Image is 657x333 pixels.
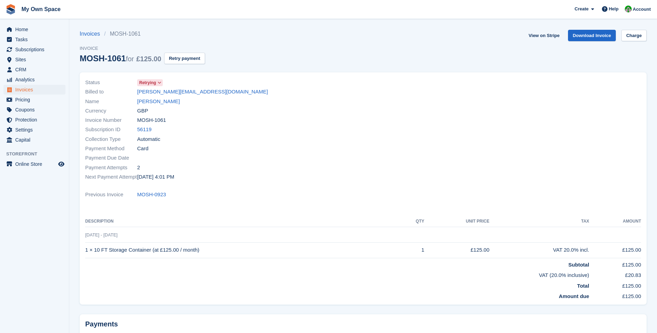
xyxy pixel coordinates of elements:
[85,145,137,153] span: Payment Method
[3,115,65,125] a: menu
[568,262,589,268] strong: Subtotal
[137,116,166,124] span: MOSH-1061
[589,290,641,300] td: £125.00
[401,242,424,258] td: 1
[85,232,117,237] span: [DATE] - [DATE]
[137,145,149,153] span: Card
[577,283,589,289] strong: Total
[3,45,65,54] a: menu
[3,25,65,34] a: menu
[3,159,65,169] a: menu
[137,126,152,134] a: 56119
[589,216,641,227] th: Amount
[3,75,65,84] a: menu
[15,25,57,34] span: Home
[589,279,641,290] td: £125.00
[3,55,65,64] a: menu
[568,30,616,41] a: Download Invoice
[19,3,63,15] a: My Own Space
[85,107,137,115] span: Currency
[3,135,65,145] a: menu
[137,79,163,87] a: Retrying
[489,216,589,227] th: Tax
[15,115,57,125] span: Protection
[15,159,57,169] span: Online Store
[137,191,166,199] a: MOSH-0923
[85,154,137,162] span: Payment Due Date
[85,191,137,199] span: Previous Invoice
[526,30,562,41] a: View on Stripe
[137,135,160,143] span: Automatic
[57,160,65,168] a: Preview store
[80,45,205,52] span: Invoice
[85,116,137,124] span: Invoice Number
[85,98,137,106] span: Name
[80,54,161,63] div: MOSH-1061
[15,85,57,94] span: Invoices
[625,6,632,12] img: Paula Harris
[6,151,69,157] span: Storefront
[559,293,589,299] strong: Amount due
[15,65,57,74] span: CRM
[85,164,137,172] span: Payment Attempts
[126,55,134,63] span: for
[15,45,57,54] span: Subscriptions
[80,30,104,38] a: Invoices
[489,246,589,254] div: VAT 20.0% incl.
[15,125,57,135] span: Settings
[85,242,401,258] td: 1 × 10 FT Storage Container (at £125.00 / month)
[137,173,174,181] time: 2025-09-02 15:01:38 UTC
[621,30,647,41] a: Charge
[164,53,205,64] button: Retry payment
[575,6,588,12] span: Create
[3,65,65,74] a: menu
[3,35,65,44] a: menu
[137,107,148,115] span: GBP
[80,30,205,38] nav: breadcrumbs
[589,269,641,279] td: £20.83
[589,258,641,269] td: £125.00
[609,6,619,12] span: Help
[15,95,57,105] span: Pricing
[85,79,137,87] span: Status
[137,164,140,172] span: 2
[424,242,489,258] td: £125.00
[3,105,65,115] a: menu
[3,125,65,135] a: menu
[6,4,16,15] img: stora-icon-8386f47178a22dfd0bd8f6a31ec36ba5ce8667c1dd55bd0f319d3a0aa187defe.svg
[15,105,57,115] span: Coupons
[85,320,641,328] h2: Payments
[137,98,180,106] a: [PERSON_NAME]
[15,75,57,84] span: Analytics
[3,85,65,94] a: menu
[15,35,57,44] span: Tasks
[589,242,641,258] td: £125.00
[85,126,137,134] span: Subscription ID
[136,55,161,63] span: £125.00
[15,135,57,145] span: Capital
[137,88,268,96] a: [PERSON_NAME][EMAIL_ADDRESS][DOMAIN_NAME]
[401,216,424,227] th: QTY
[85,135,137,143] span: Collection Type
[139,80,156,86] span: Retrying
[633,6,651,13] span: Account
[85,88,137,96] span: Billed to
[424,216,489,227] th: Unit Price
[85,216,401,227] th: Description
[15,55,57,64] span: Sites
[3,95,65,105] a: menu
[85,173,137,181] span: Next Payment Attempt
[85,269,589,279] td: VAT (20.0% inclusive)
